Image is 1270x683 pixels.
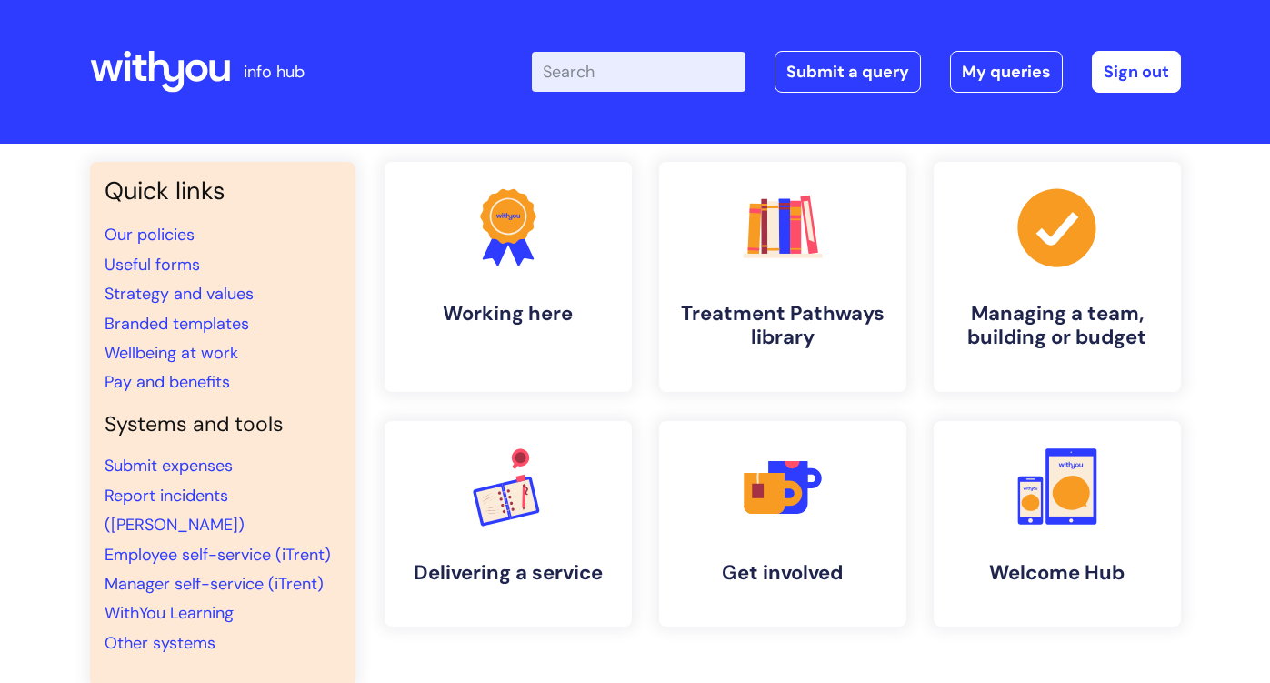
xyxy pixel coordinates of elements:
[105,313,249,335] a: Branded templates
[105,632,215,654] a: Other systems
[105,412,341,437] h4: Systems and tools
[950,51,1063,93] a: My queries
[399,302,617,326] h4: Working here
[105,176,341,206] h3: Quick links
[948,561,1166,585] h4: Welcome Hub
[532,51,1181,93] div: | -
[105,602,234,624] a: WithYou Learning
[934,162,1181,392] a: Managing a team, building or budget
[385,421,632,627] a: Delivering a service
[775,51,921,93] a: Submit a query
[385,162,632,392] a: Working here
[1092,51,1181,93] a: Sign out
[532,52,745,92] input: Search
[659,421,906,627] a: Get involved
[674,302,892,350] h4: Treatment Pathways library
[934,421,1181,627] a: Welcome Hub
[244,57,305,86] p: info hub
[105,342,238,364] a: Wellbeing at work
[105,544,331,566] a: Employee self-service (iTrent)
[105,455,233,477] a: Submit expenses
[105,254,200,276] a: Useful forms
[659,162,906,392] a: Treatment Pathways library
[674,561,892,585] h4: Get involved
[105,224,195,246] a: Our policies
[105,485,245,536] a: Report incidents ([PERSON_NAME])
[105,283,254,305] a: Strategy and values
[105,573,324,595] a: Manager self-service (iTrent)
[105,371,230,393] a: Pay and benefits
[399,561,617,585] h4: Delivering a service
[948,302,1166,350] h4: Managing a team, building or budget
